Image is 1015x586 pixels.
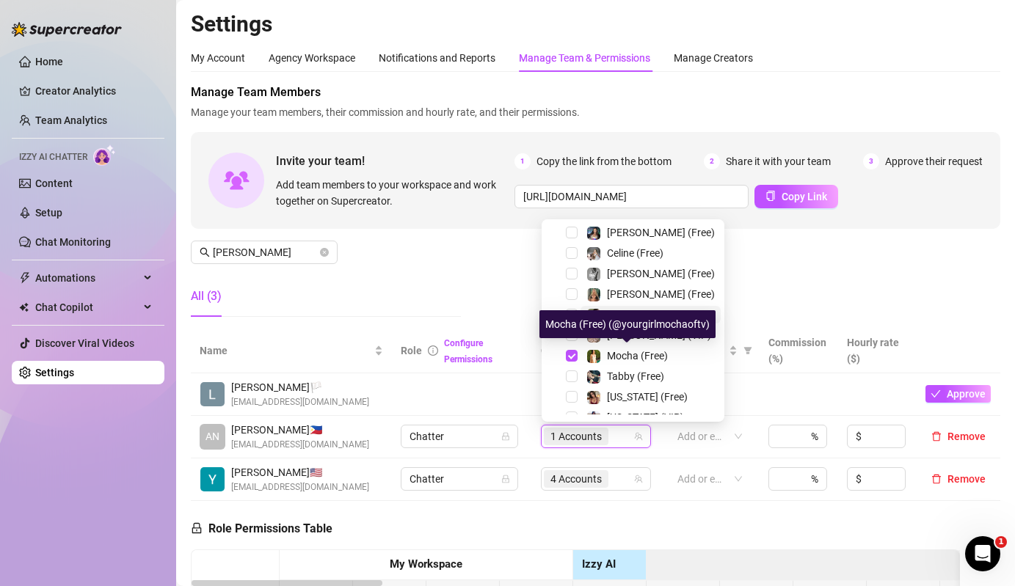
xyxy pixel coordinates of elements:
[587,350,600,363] img: Mocha (Free)
[213,244,317,260] input: Search members
[35,236,111,248] a: Chat Monitoring
[191,10,1000,38] h2: Settings
[947,473,986,485] span: Remove
[634,432,643,441] span: team
[587,268,600,281] img: Kennedy (Free)
[925,470,992,488] button: Remove
[35,367,74,378] a: Settings
[607,288,715,300] span: [PERSON_NAME] (Free)
[428,345,438,356] span: info-circle
[35,296,139,319] span: Chat Copilot
[863,153,879,169] span: 3
[674,50,753,66] div: Manage Creators
[587,391,600,404] img: Georgia (Free)
[231,379,369,395] span: [PERSON_NAME] 🏳️
[191,522,203,534] span: lock
[19,150,87,164] span: Izzy AI Chatter
[19,302,29,312] img: Chat Copilot
[93,144,116,166] img: AI Chatter
[401,345,422,356] span: Role
[444,338,492,365] a: Configure Permissions
[566,411,578,423] span: Select tree node
[35,56,63,67] a: Home
[726,153,831,169] span: Share it with your team
[607,309,664,321] span: Mocha (VIP)
[519,50,650,66] div: Manage Team & Permissions
[582,557,616,571] strong: Izzy AI
[550,428,602,444] span: 1 Accounts
[607,268,715,279] span: [PERSON_NAME] (Free)
[885,153,983,169] span: Approve their request
[634,475,643,483] span: team
[200,247,210,257] span: search
[607,370,664,382] span: Tabby (Free)
[743,346,752,355] span: filter
[536,153,672,169] span: Copy the link from the bottom
[200,382,225,406] img: Liam McKanna
[931,474,942,484] span: delete
[550,471,602,487] span: 4 Accounts
[544,470,608,488] span: 4 Accounts
[947,431,986,442] span: Remove
[566,268,578,279] span: Select tree node
[200,467,225,491] img: Alyanna Bama
[19,272,31,284] span: thunderbolt
[501,475,510,483] span: lock
[541,343,638,359] span: Creator accounts
[587,370,600,384] img: Tabby (Free)
[35,114,107,126] a: Team Analytics
[231,464,369,480] span: [PERSON_NAME] 🇺🇸
[587,247,600,260] img: Celine (Free)
[760,329,838,373] th: Commission (%)
[782,191,827,202] span: Copy Link
[931,431,942,442] span: delete
[754,185,838,208] button: Copy Link
[320,248,329,257] button: close-circle
[539,310,716,338] div: Mocha (Free) (@yourgirlmochaoftv)
[995,536,1007,548] span: 1
[566,350,578,362] span: Select tree node
[566,247,578,259] span: Select tree node
[965,536,1000,571] iframe: Intercom live chat
[925,428,992,445] button: Remove
[410,468,509,490] span: Chatter
[607,227,715,238] span: [PERSON_NAME] (Free)
[231,422,369,438] span: [PERSON_NAME] 🇵🇭
[607,391,688,403] span: [US_STATE] (Free)
[566,391,578,403] span: Select tree node
[925,385,991,403] button: Approve
[765,191,776,201] span: copy
[379,50,495,66] div: Notifications and Reports
[947,388,986,400] span: Approve
[35,337,134,349] a: Discover Viral Videos
[231,438,369,452] span: [EMAIL_ADDRESS][DOMAIN_NAME]
[191,84,1000,101] span: Manage Team Members
[838,329,917,373] th: Hourly rate ($)
[566,309,578,321] span: Select tree node
[35,177,73,189] a: Content
[566,370,578,382] span: Select tree node
[566,227,578,238] span: Select tree node
[514,153,531,169] span: 1
[587,227,600,240] img: Maddie (Free)
[501,432,510,441] span: lock
[704,153,720,169] span: 2
[544,428,608,445] span: 1 Accounts
[410,425,509,447] span: Chatter
[191,520,332,538] h5: Role Permissions Table
[587,411,600,425] img: Georgia (VIP)
[566,288,578,300] span: Select tree node
[587,288,600,301] img: Ellie (Free)
[390,557,462,571] strong: My Workspace
[607,411,684,423] span: [US_STATE] (VIP)
[269,50,355,66] div: Agency Workspace
[191,287,222,305] div: All (3)
[35,207,62,219] a: Setup
[741,340,755,362] span: filter
[231,395,369,409] span: [EMAIL_ADDRESS][DOMAIN_NAME]
[191,329,392,373] th: Name
[205,428,219,444] span: AN
[35,266,139,290] span: Automations
[931,389,941,399] span: check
